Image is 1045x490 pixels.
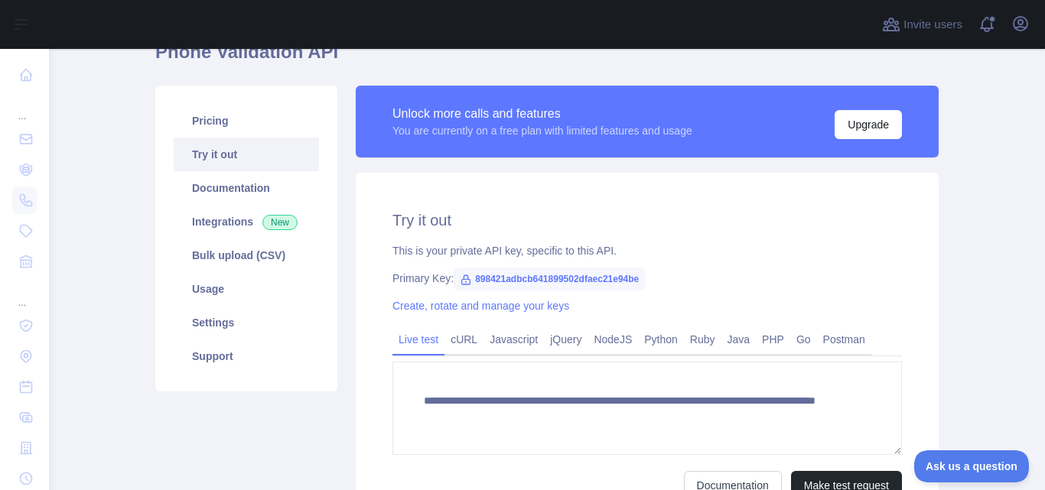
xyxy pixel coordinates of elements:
a: jQuery [544,327,588,352]
button: Upgrade [835,110,902,139]
a: Usage [174,272,319,306]
a: Documentation [174,171,319,205]
a: Go [790,327,817,352]
div: Unlock more calls and features [392,105,692,123]
a: cURL [444,327,483,352]
div: This is your private API key, specific to this API. [392,243,902,258]
button: Invite users [879,12,965,37]
a: Bulk upload (CSV) [174,239,319,272]
a: Integrations New [174,205,319,239]
a: NodeJS [588,327,638,352]
a: Python [638,327,684,352]
a: Java [721,327,757,352]
div: You are currently on a free plan with limited features and usage [392,123,692,138]
span: Invite users [903,16,962,34]
a: PHP [756,327,790,352]
a: Support [174,339,319,373]
a: Postman [817,327,871,352]
h2: Try it out [392,209,902,231]
div: ... [12,278,37,309]
div: Primary Key: [392,271,902,286]
div: ... [12,92,37,122]
a: Ruby [684,327,721,352]
a: Pricing [174,104,319,138]
h1: Phone Validation API [155,40,939,76]
a: Settings [174,306,319,339]
a: Javascript [483,327,544,352]
iframe: Toggle Customer Support [914,450,1030,482]
a: Create, rotate and manage your keys [392,300,569,312]
span: New [262,215,298,230]
a: Try it out [174,138,319,171]
span: 898421adbcb641899502dfaec21e94be [454,268,645,290]
a: Live test [392,327,444,352]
